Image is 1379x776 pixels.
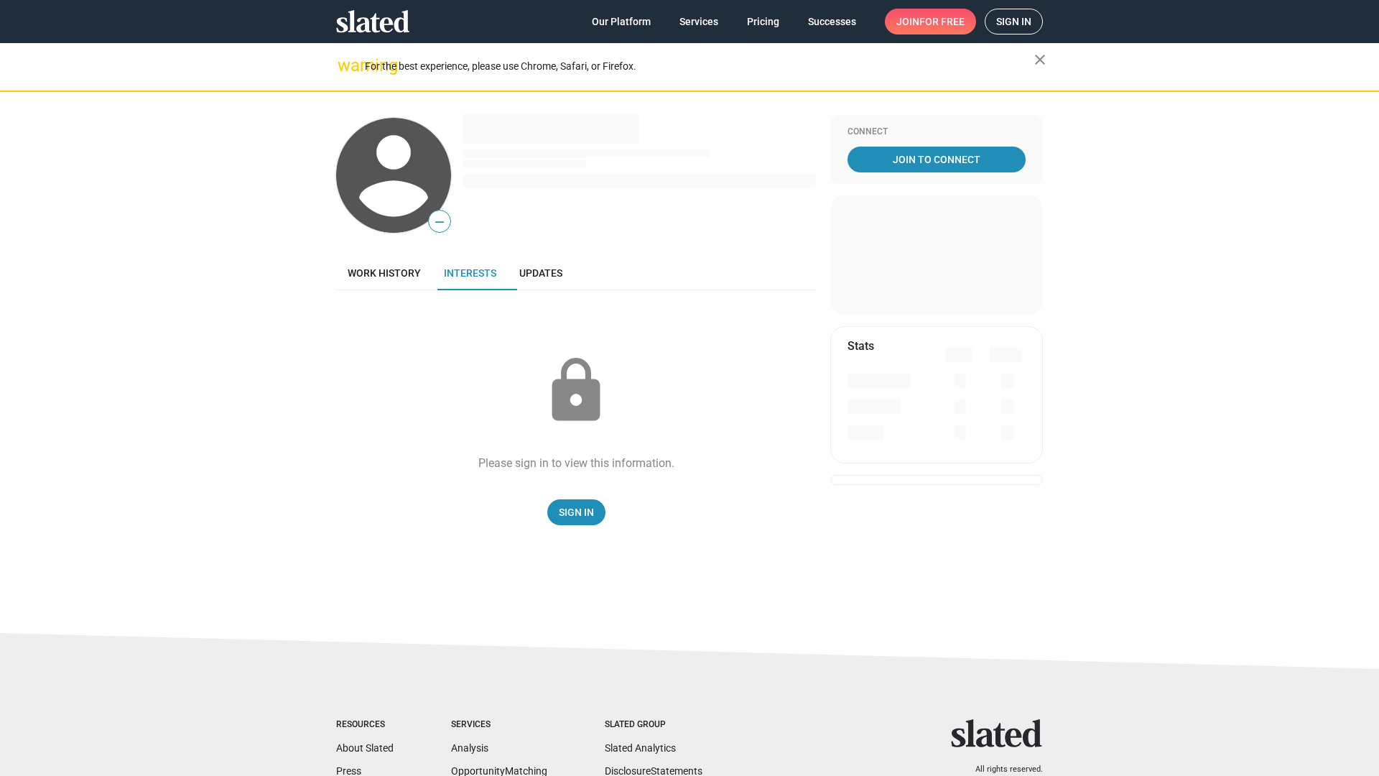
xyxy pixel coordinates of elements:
[605,742,676,754] a: Slated Analytics
[797,9,868,34] a: Successes
[679,9,718,34] span: Services
[451,742,488,754] a: Analysis
[547,499,605,525] a: Sign In
[850,147,1023,172] span: Join To Connect
[1031,51,1049,68] mat-icon: close
[605,719,702,731] div: Slated Group
[338,57,355,74] mat-icon: warning
[996,9,1031,34] span: Sign in
[896,9,965,34] span: Join
[519,267,562,279] span: Updates
[668,9,730,34] a: Services
[478,456,674,471] div: Please sign in to view this information.
[348,267,421,279] span: Work history
[747,9,779,34] span: Pricing
[919,9,965,34] span: for free
[848,338,874,354] mat-card-title: Stats
[735,9,791,34] a: Pricing
[432,256,508,290] a: Interests
[580,9,662,34] a: Our Platform
[885,9,976,34] a: Joinfor free
[808,9,856,34] span: Successes
[540,355,612,427] mat-icon: lock
[592,9,651,34] span: Our Platform
[451,719,547,731] div: Services
[365,57,1034,76] div: For the best experience, please use Chrome, Safari, or Firefox.
[559,499,594,525] span: Sign In
[444,267,496,279] span: Interests
[508,256,574,290] a: Updates
[336,742,394,754] a: About Slated
[848,147,1026,172] a: Join To Connect
[985,9,1043,34] a: Sign in
[336,256,432,290] a: Work history
[848,126,1026,138] div: Connect
[429,213,450,231] span: —
[336,719,394,731] div: Resources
